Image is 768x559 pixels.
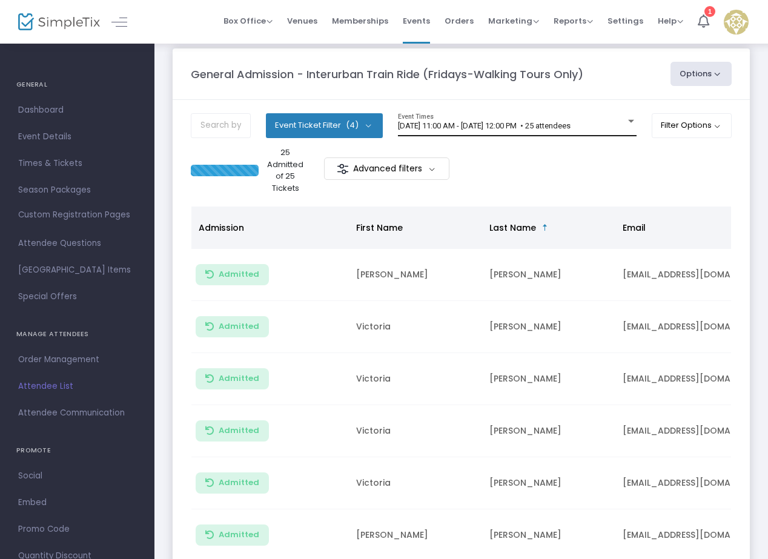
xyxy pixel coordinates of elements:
[219,322,259,331] span: Admitted
[196,368,269,389] button: Admitted
[346,121,359,130] span: (4)
[349,457,482,509] td: Victoria
[489,222,536,234] span: Last Name
[18,262,136,278] span: [GEOGRAPHIC_DATA] Items
[18,209,130,221] span: Custom Registration Pages
[16,438,138,463] h4: PROMOTE
[337,163,349,175] img: filter
[196,524,269,546] button: Admitted
[16,322,138,346] h4: MANAGE ATTENDEES
[349,353,482,405] td: Victoria
[16,73,138,97] h4: GENERAL
[196,316,269,337] button: Admitted
[199,222,244,234] span: Admission
[196,264,269,285] button: Admitted
[18,521,136,537] span: Promo Code
[445,5,474,36] span: Orders
[18,495,136,511] span: Embed
[704,6,715,17] div: 1
[332,5,388,36] span: Memberships
[652,113,732,137] button: Filter Options
[191,66,583,82] m-panel-title: General Admission - Interurban Train Ride (Fridays-Walking Tours Only)
[18,129,136,145] span: Event Details
[658,15,683,27] span: Help
[18,405,136,421] span: Attendee Communication
[349,301,482,353] td: Victoria
[219,530,259,540] span: Admitted
[18,236,136,251] span: Attendee Questions
[488,15,539,27] span: Marketing
[191,113,251,138] input: Search by name, order number, email, ip address
[482,405,615,457] td: [PERSON_NAME]
[623,222,646,234] span: Email
[554,15,593,27] span: Reports
[196,420,269,442] button: Admitted
[482,301,615,353] td: [PERSON_NAME]
[356,222,403,234] span: First Name
[18,102,136,118] span: Dashboard
[324,157,449,180] m-button: Advanced filters
[18,352,136,368] span: Order Management
[223,15,273,27] span: Box Office
[18,379,136,394] span: Attendee List
[18,182,136,198] span: Season Packages
[607,5,643,36] span: Settings
[540,223,550,233] span: Sortable
[403,5,430,36] span: Events
[263,147,308,194] p: 25 Admitted of 25 Tickets
[266,113,383,137] button: Event Ticket Filter(4)
[482,457,615,509] td: [PERSON_NAME]
[219,426,259,435] span: Admitted
[219,478,259,488] span: Admitted
[670,62,732,86] button: Options
[18,156,136,171] span: Times & Tickets
[398,121,571,130] span: [DATE] 11:00 AM - [DATE] 12:00 PM • 25 attendees
[219,270,259,279] span: Admitted
[219,374,259,383] span: Admitted
[18,468,136,484] span: Social
[18,289,136,305] span: Special Offers
[482,249,615,301] td: [PERSON_NAME]
[287,5,317,36] span: Venues
[349,249,482,301] td: [PERSON_NAME]
[482,353,615,405] td: [PERSON_NAME]
[196,472,269,494] button: Admitted
[349,405,482,457] td: Victoria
